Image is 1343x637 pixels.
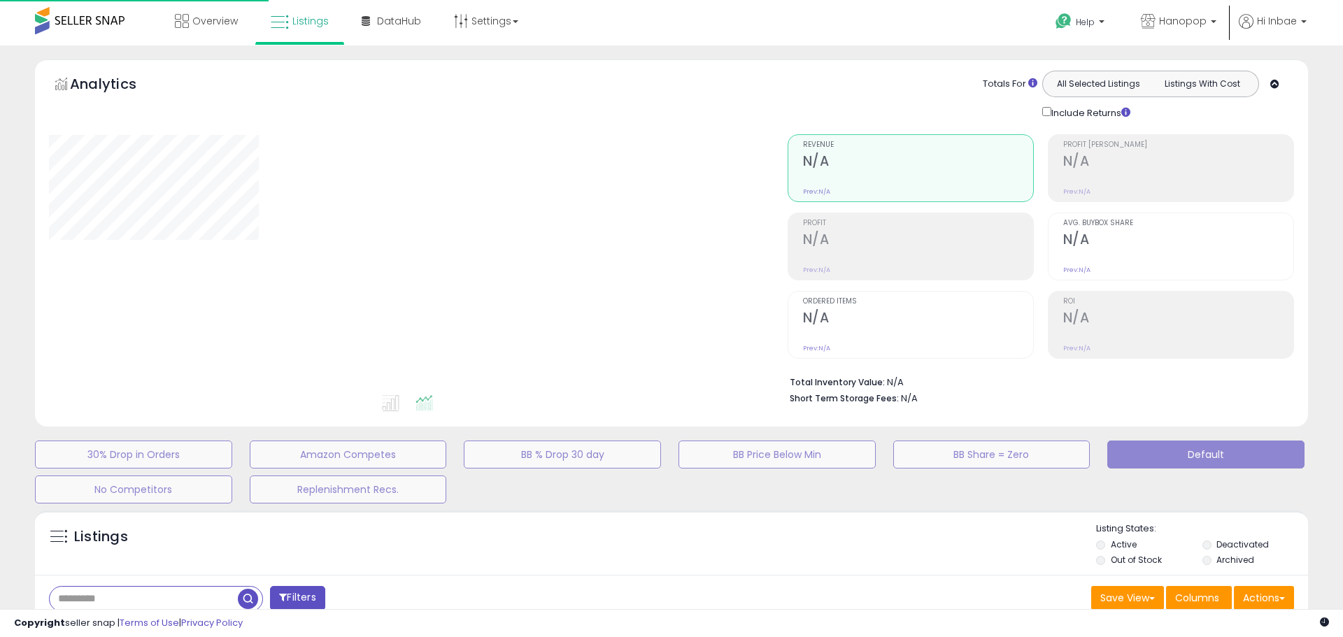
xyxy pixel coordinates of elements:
small: Prev: N/A [803,266,830,274]
button: BB Share = Zero [893,441,1090,468]
h5: Analytics [70,74,164,97]
span: Profit [803,220,1033,227]
h2: N/A [1063,153,1293,172]
strong: Copyright [14,616,65,629]
span: Profit [PERSON_NAME] [1063,141,1293,149]
span: Overview [192,14,238,28]
button: 30% Drop in Orders [35,441,232,468]
b: Short Term Storage Fees: [790,392,899,404]
span: ROI [1063,298,1293,306]
span: DataHub [377,14,421,28]
div: Totals For [983,78,1037,91]
li: N/A [790,373,1284,389]
b: Total Inventory Value: [790,376,885,388]
span: Help [1076,16,1095,28]
span: Avg. Buybox Share [1063,220,1293,227]
span: Hanopop [1159,14,1207,28]
button: All Selected Listings [1046,75,1151,93]
a: Hi Inbae [1239,14,1307,45]
small: Prev: N/A [1063,344,1090,352]
span: Ordered Items [803,298,1033,306]
span: Hi Inbae [1257,14,1297,28]
button: Amazon Competes [250,441,447,468]
small: Prev: N/A [1063,187,1090,196]
h2: N/A [803,231,1033,250]
span: N/A [901,392,918,405]
h2: N/A [803,310,1033,329]
small: Prev: N/A [803,187,830,196]
button: BB % Drop 30 day [464,441,661,468]
h2: N/A [1063,310,1293,329]
a: Help [1044,2,1118,45]
button: No Competitors [35,475,232,503]
div: Include Returns [1032,104,1147,120]
small: Prev: N/A [803,344,830,352]
button: Listings With Cost [1150,75,1254,93]
div: seller snap | | [14,617,243,630]
i: Get Help [1055,13,1072,30]
small: Prev: N/A [1063,266,1090,274]
h2: N/A [1063,231,1293,250]
button: Replenishment Recs. [250,475,447,503]
button: Default [1107,441,1305,468]
button: BB Price Below Min [678,441,876,468]
h2: N/A [803,153,1033,172]
span: Revenue [803,141,1033,149]
span: Listings [292,14,329,28]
